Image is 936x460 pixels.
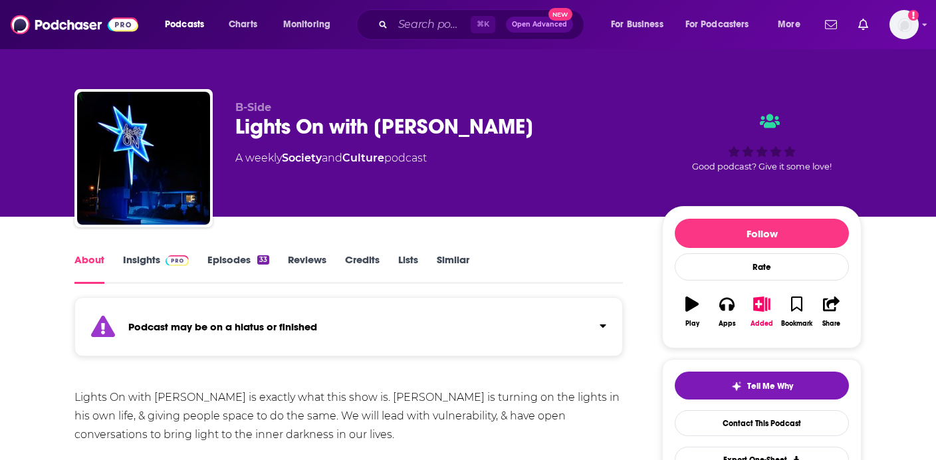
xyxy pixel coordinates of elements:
input: Search podcasts, credits, & more... [393,14,471,35]
a: Episodes33 [207,253,269,284]
img: tell me why sparkle [731,381,742,392]
div: Share [822,320,840,328]
a: Show notifications dropdown [853,13,874,36]
a: Society [282,152,322,164]
span: New [548,8,572,21]
svg: Add a profile image [908,10,919,21]
img: Podchaser Pro [166,255,189,266]
span: More [778,15,800,34]
span: Good podcast? Give it some love! [692,162,832,172]
img: Lights On with Carl Lentz [77,92,210,225]
button: Added [745,288,779,336]
button: tell me why sparkleTell Me Why [675,372,849,400]
a: Contact This Podcast [675,410,849,436]
span: For Podcasters [685,15,749,34]
a: Culture [342,152,384,164]
a: InsightsPodchaser Pro [123,253,189,284]
button: Open AdvancedNew [506,17,573,33]
button: Show profile menu [889,10,919,39]
span: ⌘ K [471,16,495,33]
a: Lists [398,253,418,284]
a: Show notifications dropdown [820,13,842,36]
span: Monitoring [283,15,330,34]
div: Bookmark [781,320,812,328]
section: Click to expand status details [74,305,623,356]
div: 33 [257,255,269,265]
strong: Podcast may be on a hiatus or finished [128,320,317,333]
span: B-Side [235,101,271,114]
img: Podchaser - Follow, Share and Rate Podcasts [11,12,138,37]
span: Podcasts [165,15,204,34]
div: Rate [675,253,849,281]
a: Credits [345,253,380,284]
div: Search podcasts, credits, & more... [369,9,597,40]
button: open menu [274,14,348,35]
button: open menu [156,14,221,35]
img: User Profile [889,10,919,39]
button: open menu [768,14,817,35]
span: Logged in as antonettefrontgate [889,10,919,39]
button: Follow [675,219,849,248]
div: Play [685,320,699,328]
span: For Business [611,15,663,34]
div: Good podcast? Give it some love! [662,101,862,183]
a: About [74,253,104,284]
span: Tell Me Why [747,381,793,392]
a: Reviews [288,253,326,284]
span: Charts [229,15,257,34]
button: Share [814,288,849,336]
a: Similar [437,253,469,284]
a: Charts [220,14,265,35]
button: Bookmark [779,288,814,336]
div: A weekly podcast [235,150,427,166]
button: Apps [709,288,744,336]
button: Play [675,288,709,336]
button: open menu [677,14,768,35]
span: Open Advanced [512,21,567,28]
button: open menu [602,14,680,35]
div: Apps [719,320,736,328]
span: and [322,152,342,164]
div: Added [751,320,773,328]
